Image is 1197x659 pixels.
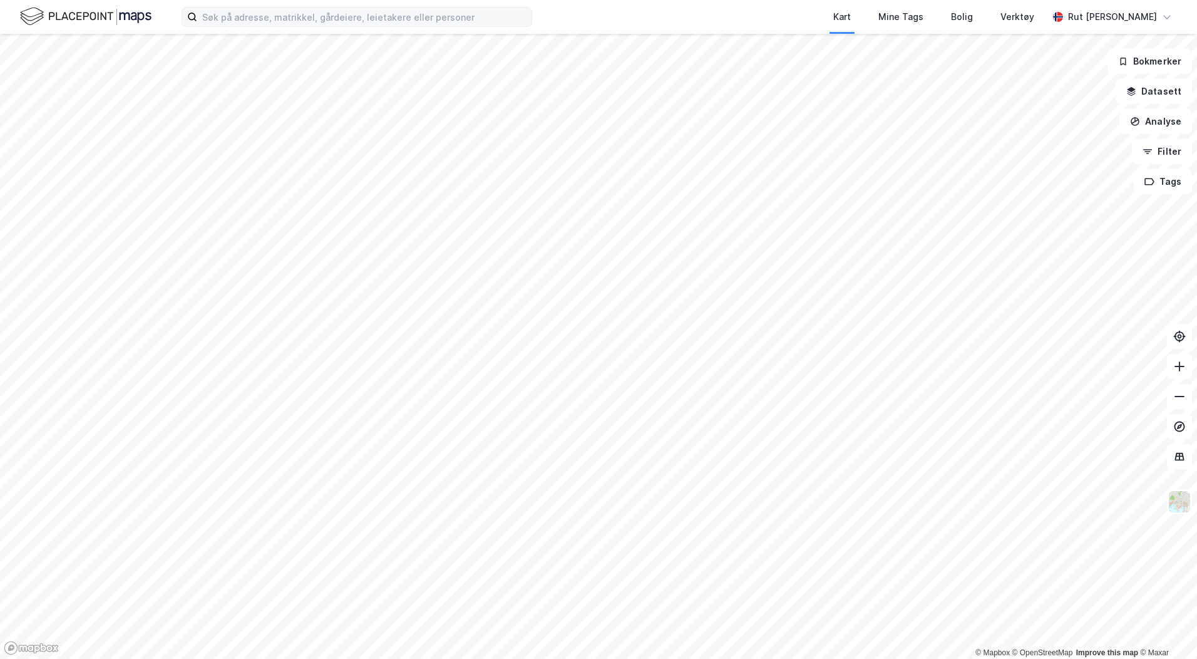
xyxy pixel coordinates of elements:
[1132,139,1192,164] button: Filter
[878,9,923,24] div: Mine Tags
[1107,49,1192,74] button: Bokmerker
[1134,169,1192,194] button: Tags
[833,9,851,24] div: Kart
[4,641,59,655] a: Mapbox homepage
[1134,599,1197,659] iframe: Chat Widget
[1000,9,1034,24] div: Verktøy
[1119,109,1192,134] button: Analyse
[975,648,1010,657] a: Mapbox
[197,8,532,26] input: Søk på adresse, matrikkel, gårdeiere, leietakere eller personer
[1012,648,1073,657] a: OpenStreetMap
[1068,9,1157,24] div: Rut [PERSON_NAME]
[1116,79,1192,104] button: Datasett
[1134,599,1197,659] div: Kontrollprogram for chat
[1168,490,1191,514] img: Z
[1076,648,1138,657] a: Improve this map
[951,9,973,24] div: Bolig
[20,6,152,28] img: logo.f888ab2527a4732fd821a326f86c7f29.svg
